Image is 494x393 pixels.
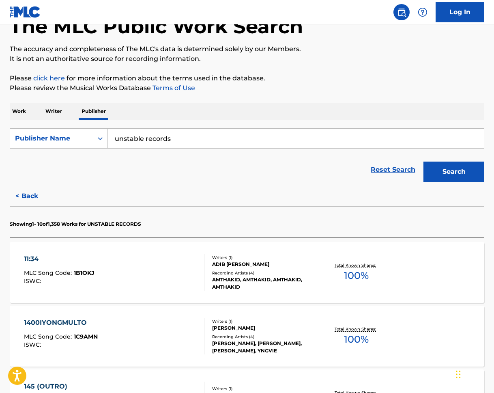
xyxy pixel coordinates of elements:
a: 11:34MLC Song Code:1B1OKJISWC:Writers (1)ADIB [PERSON_NAME]Recording Artists (4)AMTHAKID, AMTHAKI... [10,242,484,303]
p: Publisher [79,103,108,120]
p: It is not an authoritative source for recording information. [10,54,484,64]
div: Writers ( 1 ) [212,318,317,324]
p: Please for more information about the terms used in the database. [10,73,484,83]
a: 1400IYONGMULTOMLC Song Code:1C9AMNISWC:Writers (1)[PERSON_NAME]Recording Artists (4)[PERSON_NAME]... [10,306,484,367]
div: AMTHAKID, AMTHAKID, AMTHAKID, AMTHAKID [212,276,317,291]
span: 100 % [344,268,369,283]
a: Public Search [393,4,410,20]
img: MLC Logo [10,6,41,18]
p: The accuracy and completeness of The MLC's data is determined solely by our Members. [10,44,484,54]
a: Reset Search [367,161,419,179]
span: 1C9AMN [74,333,98,340]
div: [PERSON_NAME], [PERSON_NAME], [PERSON_NAME], YNGVIE [212,340,317,354]
p: Total Known Shares: [335,326,378,332]
p: Please review the Musical Works Database [10,83,484,93]
div: 1400IYONGMULTO [24,318,98,328]
div: Publisher Name [15,134,88,143]
span: 1B1OKJ [74,269,95,276]
button: < Back [10,186,58,206]
p: Total Known Shares: [335,262,378,268]
div: Recording Artists ( 4 ) [212,270,317,276]
p: Showing 1 - 10 of 1,358 Works for UNSTABLE RECORDS [10,220,141,228]
h1: The MLC Public Work Search [10,14,303,39]
form: Search Form [10,128,484,186]
img: help [418,7,427,17]
span: ISWC : [24,341,43,348]
span: MLC Song Code : [24,269,74,276]
p: Writer [43,103,64,120]
div: Recording Artists ( 4 ) [212,334,317,340]
button: Search [423,162,484,182]
div: ADIB [PERSON_NAME] [212,261,317,268]
span: 100 % [344,332,369,347]
span: MLC Song Code : [24,333,74,340]
iframe: Chat Widget [453,354,494,393]
p: Work [10,103,28,120]
a: Terms of Use [151,84,195,92]
div: Drag [456,362,461,387]
img: search [397,7,406,17]
div: Writers ( 1 ) [212,255,317,261]
div: Help [415,4,431,20]
div: 145 (OUTRO) [24,382,94,391]
a: Log In [436,2,484,22]
div: [PERSON_NAME] [212,324,317,332]
div: Writers ( 1 ) [212,386,317,392]
span: ISWC : [24,277,43,285]
a: click here [33,74,65,82]
div: 11:34 [24,254,95,264]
